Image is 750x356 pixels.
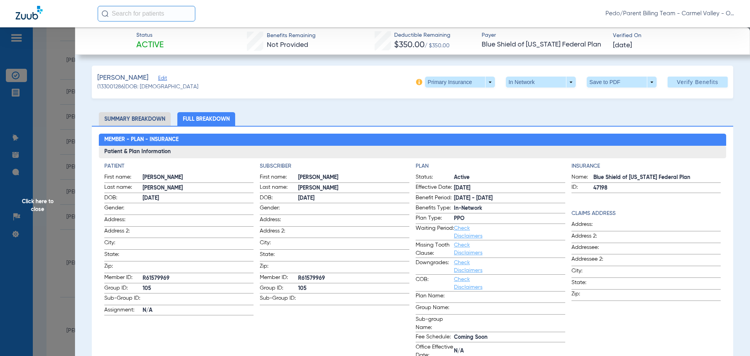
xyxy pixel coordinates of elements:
[454,184,565,192] span: [DATE]
[454,260,482,273] a: Check Disclaimers
[668,77,728,88] button: Verify Benefits
[298,174,409,182] span: [PERSON_NAME]
[97,83,198,91] span: (133001286) DOB: [DEMOGRAPHIC_DATA]
[104,216,143,226] span: Address:
[102,10,109,17] img: Search Icon
[482,40,606,50] span: Blue Shield of [US_STATE] Federal Plan
[260,183,298,193] span: Last name:
[394,31,450,39] span: Deductible Remaining
[416,183,454,193] span: Effective Date:
[298,274,409,283] span: R61579969
[416,241,454,258] span: Missing Tooth Clause:
[454,347,565,355] span: N/A
[571,173,593,182] span: Name:
[143,174,254,182] span: [PERSON_NAME]
[298,284,409,293] span: 105
[416,315,454,332] span: Sub-group Name:
[416,292,454,302] span: Plan Name:
[416,214,454,224] span: Plan Type:
[104,294,143,305] span: Sub-Group ID:
[158,75,165,83] span: Edit
[260,204,298,215] span: Gender:
[136,31,164,39] span: Status
[136,40,164,51] span: Active
[260,194,298,203] span: DOB:
[593,184,721,192] span: 47198
[613,32,737,40] span: Verified On
[571,183,593,193] span: ID:
[425,77,495,88] button: Primary Insurance
[104,194,143,203] span: DOB:
[677,79,718,85] span: Verify Benefits
[587,77,657,88] button: Save to PDF
[104,274,143,283] span: Member ID:
[416,259,454,274] span: Downgrades:
[482,31,606,39] span: Payer
[454,333,565,342] span: Coming Soon
[416,173,454,182] span: Status:
[454,225,482,239] a: Check Disclaimers
[104,204,143,215] span: Gender:
[143,306,254,315] span: N/A
[99,134,727,146] h2: Member - Plan - Insurance
[571,290,610,301] span: Zip:
[260,274,298,283] span: Member ID:
[143,184,254,192] span: [PERSON_NAME]
[143,274,254,283] span: R61579969
[104,250,143,261] span: State:
[394,41,425,49] span: $350.00
[571,279,610,289] span: State:
[260,227,298,238] span: Address 2:
[104,183,143,193] span: Last name:
[454,242,482,256] a: Check Disclaimers
[98,6,195,21] input: Search for patients
[506,77,576,88] button: In Network
[260,162,409,170] h4: Subscriber
[571,243,610,254] span: Addressee:
[416,275,454,291] span: COB:
[267,32,316,40] span: Benefits Remaining
[416,194,454,203] span: Benefit Period:
[16,6,43,20] img: Zuub Logo
[416,162,565,170] h4: Plan
[454,174,565,182] span: Active
[416,79,422,85] img: info-icon
[97,73,148,83] span: [PERSON_NAME]
[454,194,565,202] span: [DATE] - [DATE]
[104,306,143,315] span: Assignment:
[571,232,610,243] span: Address 2:
[104,162,254,170] h4: Patient
[454,215,565,223] span: PPO
[99,112,171,126] li: Summary Breakdown
[99,146,727,158] h3: Patient & Plan Information
[571,255,610,266] span: Addressee 2:
[104,173,143,182] span: First name:
[260,216,298,226] span: Address:
[260,294,298,305] span: Sub-Group ID:
[425,43,450,48] span: / $350.00
[571,267,610,277] span: City:
[104,262,143,273] span: Zip:
[298,184,409,192] span: [PERSON_NAME]
[416,304,454,314] span: Group Name:
[260,284,298,293] span: Group ID:
[571,209,721,218] h4: Claims Address
[260,239,298,249] span: City:
[593,174,721,182] span: Blue Shield of [US_STATE] Federal Plan
[267,41,308,48] span: Not Provided
[416,333,454,342] span: Fee Schedule:
[177,112,235,126] li: Full Breakdown
[260,262,298,273] span: Zip:
[104,227,143,238] span: Address 2:
[454,204,565,213] span: In-Network
[143,194,254,202] span: [DATE]
[143,284,254,293] span: 105
[454,277,482,290] a: Check Disclaimers
[416,224,454,240] span: Waiting Period:
[416,204,454,213] span: Benefits Type:
[260,250,298,261] span: State:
